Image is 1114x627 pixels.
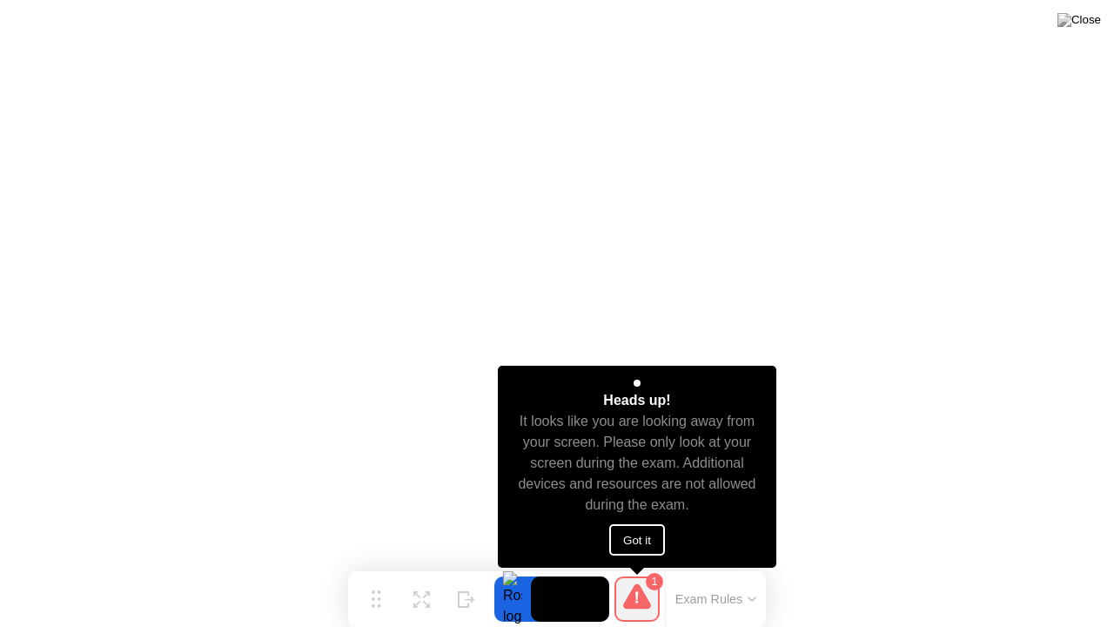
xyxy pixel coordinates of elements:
div: 1 [646,573,663,590]
div: Heads up! [603,390,670,411]
button: Exam Rules [670,591,762,607]
img: Close [1057,13,1101,27]
div: It looks like you are looking away from your screen. Please only look at your screen during the e... [513,411,762,516]
button: Got it [609,524,665,556]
